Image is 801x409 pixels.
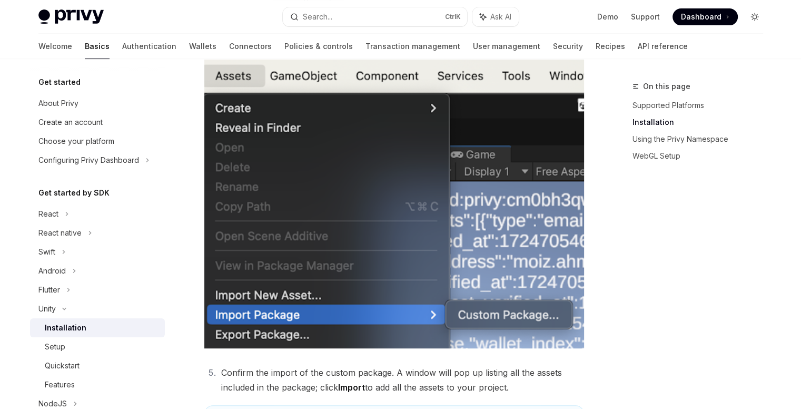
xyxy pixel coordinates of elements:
a: Supported Platforms [632,97,772,114]
a: WebGL Setup [632,148,772,164]
button: Search...CtrlK [283,7,467,26]
div: Setup [45,340,65,353]
div: React [38,208,58,220]
a: Authentication [122,34,176,59]
a: Transaction management [365,34,460,59]
a: Features [30,375,165,394]
div: React native [38,227,82,239]
img: installing-unity-package [204,59,584,348]
a: Welcome [38,34,72,59]
h5: Get started by SDK [38,187,110,199]
a: Installation [632,114,772,131]
div: Installation [45,322,86,334]
a: Dashboard [673,8,738,25]
span: On this page [643,80,690,93]
div: Unity [38,303,56,315]
a: Installation [30,318,165,337]
span: Ctrl K [445,13,461,21]
a: User management [473,34,540,59]
div: Configuring Privy Dashboard [38,154,139,167]
div: Create an account [38,116,103,129]
div: Android [38,265,66,277]
div: About Privy [38,97,78,110]
div: Flutter [38,284,60,296]
button: Ask AI [472,7,519,26]
div: Features [45,378,75,391]
a: Security [553,34,583,59]
a: Connectors [229,34,272,59]
a: Setup [30,337,165,356]
button: Toggle dark mode [746,8,763,25]
a: Support [631,12,660,22]
h5: Get started [38,76,81,89]
div: Quickstart [45,359,80,372]
a: Recipes [596,34,625,59]
div: Choose your platform [38,135,114,148]
span: Dashboard [681,12,721,22]
div: Swift [38,246,55,258]
a: Demo [597,12,618,22]
li: Confirm the import of the custom package. A window will pop up listing all the assets included in... [218,365,584,395]
span: Ask AI [490,12,511,22]
a: About Privy [30,94,165,113]
div: Search... [303,11,332,23]
a: Choose your platform [30,132,165,151]
a: API reference [638,34,688,59]
img: light logo [38,9,104,24]
a: Using the Privy Namespace [632,131,772,148]
a: Wallets [189,34,216,59]
a: Basics [85,34,110,59]
a: Quickstart [30,356,165,375]
a: Policies & controls [284,34,353,59]
a: Create an account [30,113,165,132]
strong: Import [338,382,365,393]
